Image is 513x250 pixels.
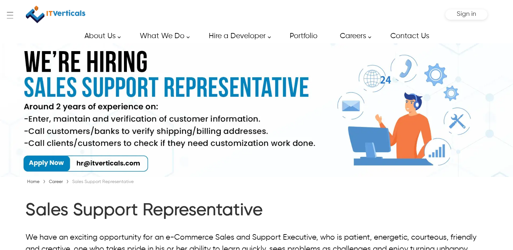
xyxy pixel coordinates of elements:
a: Hire a Developer [201,29,274,43]
h1: Sales Support Representative [26,201,487,224]
span: Sign in [457,11,476,17]
a: Careers [332,29,375,43]
span: › [43,177,46,186]
span: › [66,177,69,186]
a: Career [47,179,64,184]
a: Contact Us [383,29,436,43]
a: What We Do [132,29,193,43]
div: Sales Support Representative [71,179,135,185]
a: Home [26,179,41,184]
a: Sign in [457,13,476,17]
a: Portfolio [282,29,324,43]
img: IT Verticals Inc [26,3,85,26]
a: About Us [77,29,124,43]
